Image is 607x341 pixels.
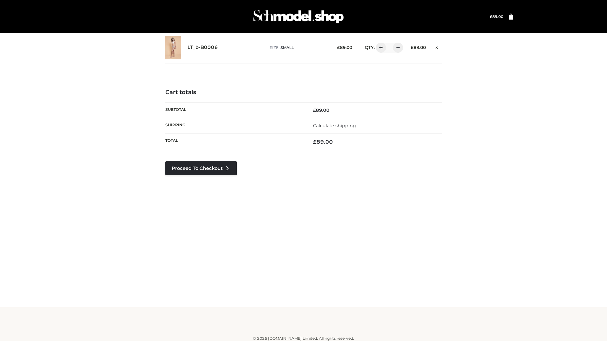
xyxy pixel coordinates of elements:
div: QTY: [359,43,401,53]
span: £ [337,45,340,50]
a: LT_b-B0006 [187,45,218,51]
bdi: 89.00 [411,45,426,50]
a: Remove this item [432,43,442,51]
img: Schmodel Admin 964 [251,4,346,29]
th: Total [165,134,303,150]
p: size : [270,45,327,51]
a: Proceed to Checkout [165,161,237,175]
h4: Cart totals [165,89,442,96]
bdi: 89.00 [490,14,503,19]
bdi: 89.00 [313,107,329,113]
span: £ [411,45,414,50]
th: Subtotal [165,102,303,118]
a: Calculate shipping [313,123,356,129]
span: £ [313,139,316,145]
img: LT_b-B0006 - SMALL [165,36,181,59]
a: £89.00 [490,14,503,19]
span: SMALL [280,45,294,50]
bdi: 89.00 [313,139,333,145]
th: Shipping [165,118,303,133]
span: £ [313,107,316,113]
bdi: 89.00 [337,45,352,50]
span: £ [490,14,492,19]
